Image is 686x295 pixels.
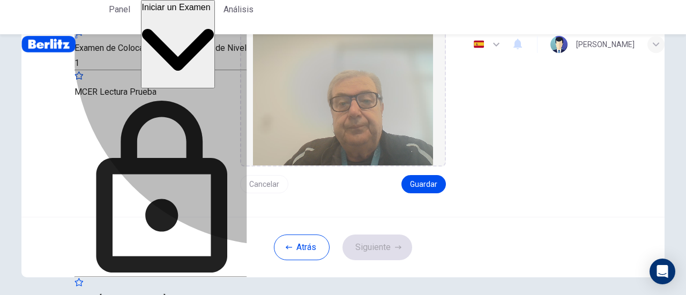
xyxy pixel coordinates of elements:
[401,175,446,193] button: Guardar
[550,36,568,53] img: Profile picture
[240,175,288,193] button: Cancelar
[274,235,330,260] button: Atrás
[21,34,78,55] img: Berlitz Brasil logo
[21,34,102,55] a: Berlitz Brasil logo
[650,259,675,284] div: Open Intercom Messenger
[109,3,130,16] span: Panel
[576,38,635,51] div: [PERSON_NAME]
[472,40,486,48] img: es
[74,87,156,97] span: MCER Lectura Prueba
[142,3,211,12] span: Iniciar un Examen
[223,3,253,16] span: Análisis
[253,26,433,165] img: preview screemshot
[74,71,247,276] div: NECESITAS UNA LICENCIA PARA ACCEDER A ESTE CONTENIDO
